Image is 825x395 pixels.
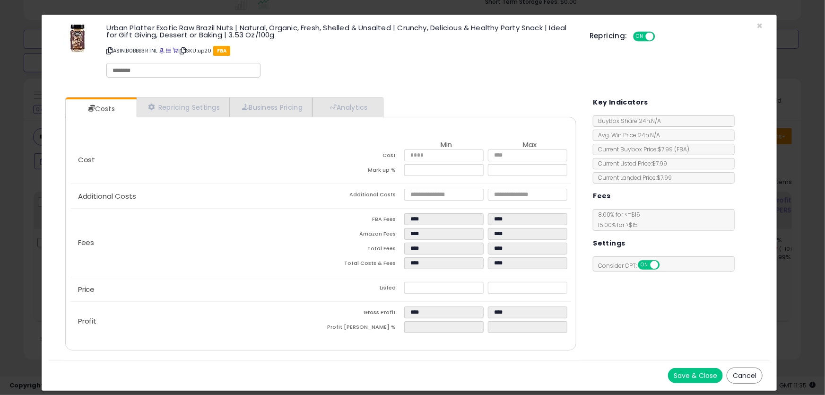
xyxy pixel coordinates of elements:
span: Current Landed Price: $7.99 [593,174,672,182]
p: Cost [70,156,321,164]
a: Analytics [313,97,382,117]
span: × [756,19,763,33]
span: FBA [213,46,231,56]
span: $7.99 [658,145,689,153]
td: Mark up % [321,164,405,179]
th: Max [488,141,572,149]
button: Cancel [727,368,763,384]
span: Current Listed Price: $7.99 [593,159,667,167]
p: Profit [70,317,321,325]
img: 41xFil9-LML._SL60_.jpg [63,24,92,53]
h5: Fees [593,190,611,202]
p: ASIN: B0BBB3RTNL | SKU: up20 [106,43,575,58]
a: Business Pricing [230,97,313,117]
td: FBA Fees [321,213,405,228]
span: 8.00 % for <= $15 [593,211,640,229]
a: All offer listings [166,47,171,54]
td: Total Fees [321,243,405,257]
h5: Key Indicators [593,97,648,108]
td: Additional Costs [321,189,405,203]
button: Save & Close [668,368,723,383]
span: ON [639,261,651,269]
td: Listed [321,282,405,297]
a: Repricing Settings [137,97,230,117]
a: Costs [66,99,136,118]
span: Avg. Win Price 24h: N/A [593,131,660,139]
td: Gross Profit [321,307,405,321]
td: Amazon Fees [321,228,405,243]
td: Cost [321,149,405,164]
p: Additional Costs [70,193,321,200]
p: Fees [70,239,321,246]
td: Profit [PERSON_NAME] % [321,321,405,336]
span: Current Buybox Price: [593,145,689,153]
span: Consider CPT: [593,262,672,270]
span: BuyBox Share 24h: N/A [593,117,661,125]
th: Min [404,141,488,149]
span: ( FBA ) [674,145,689,153]
h3: Urban Platter Exotic Raw Brazil Nuts | Natural, Organic, Fresh, Shelled & Unsalted | Crunchy, Del... [106,24,575,38]
span: OFF [654,33,669,41]
h5: Repricing: [590,32,627,40]
a: BuyBox page [159,47,165,54]
span: OFF [659,261,674,269]
a: Your listing only [173,47,178,54]
h5: Settings [593,237,625,249]
span: 15.00 % for > $15 [593,221,638,229]
p: Price [70,286,321,293]
td: Total Costs & Fees [321,257,405,272]
span: ON [634,33,646,41]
